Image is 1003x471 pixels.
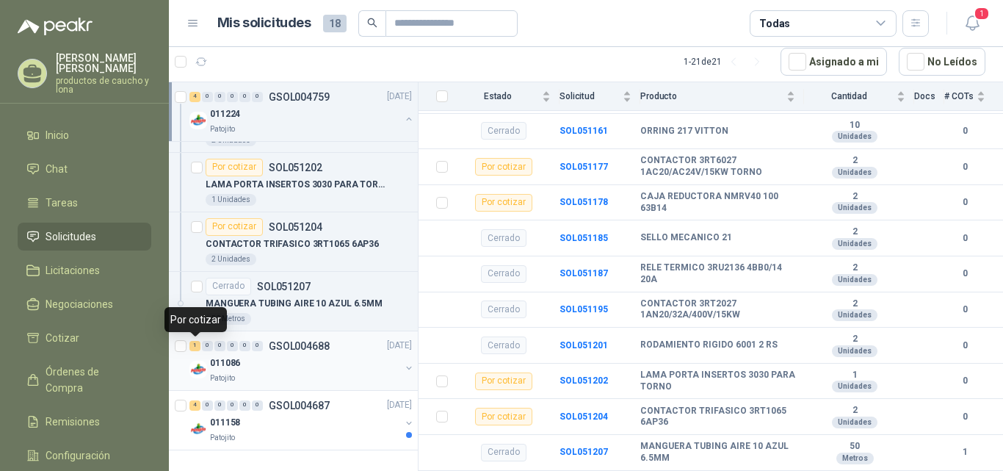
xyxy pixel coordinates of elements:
[210,432,235,444] p: Patojito
[640,441,795,464] b: MANGUERA TUBING AIRE 10 AZUL 6.5MM
[189,341,200,351] div: 1
[944,231,985,245] b: 0
[804,441,905,453] b: 50
[974,7,990,21] span: 1
[832,238,877,250] div: Unidades
[46,364,137,396] span: Órdenes de Compra
[269,162,322,173] p: SOL051202
[684,50,769,73] div: 1 - 21 de 21
[640,91,783,101] span: Producto
[640,191,795,214] b: CAJA REDUCTORA NMRV40 100 63B14
[560,233,608,243] a: SOL051185
[189,420,207,438] img: Company Logo
[959,10,985,37] button: 1
[475,194,532,212] div: Por cotizar
[481,122,526,140] div: Cerrado
[560,82,640,111] th: Solicitud
[560,126,608,136] a: SOL051161
[832,345,877,357] div: Unidades
[18,155,151,183] a: Chat
[18,223,151,251] a: Solicitudes
[18,121,151,149] a: Inicio
[46,229,96,245] span: Solicitudes
[560,340,608,350] b: SOL051201
[269,400,330,411] p: GSOL004687
[210,108,240,122] p: 011224
[210,373,235,384] p: Patojito
[804,370,905,381] b: 1
[18,256,151,284] a: Licitaciones
[640,406,795,428] b: CONTACTOR TRIFASICO 3RT1065 6AP36
[252,341,263,351] div: 0
[804,226,905,238] b: 2
[227,341,238,351] div: 0
[189,112,207,129] img: Company Logo
[832,202,877,214] div: Unidades
[457,91,539,101] span: Estado
[387,339,412,353] p: [DATE]
[18,189,151,217] a: Tareas
[227,400,238,411] div: 0
[560,447,608,457] a: SOL051207
[560,375,608,386] a: SOL051202
[475,408,532,425] div: Por cotizar
[944,303,985,317] b: 0
[239,341,250,351] div: 0
[18,358,151,402] a: Órdenes de Compra
[46,127,69,143] span: Inicio
[640,298,795,321] b: CONTACTOR 3RT2027 1AN20/32A/400V/15KW
[239,400,250,411] div: 0
[804,120,905,132] b: 10
[206,278,251,295] div: Cerrado
[944,195,985,209] b: 0
[560,197,608,207] a: SOL051178
[46,161,68,177] span: Chat
[832,381,877,392] div: Unidades
[759,15,790,32] div: Todas
[781,48,887,76] button: Asignado a mi
[944,339,985,353] b: 0
[804,91,894,101] span: Cantidad
[457,82,560,111] th: Estado
[832,274,877,286] div: Unidades
[206,194,256,206] div: 1 Unidades
[189,397,415,444] a: 4 0 0 0 0 0 GSOL004687[DATE] Company Logo011158Patojito
[56,76,151,94] p: productos de caucho y lona
[560,411,608,422] b: SOL051204
[189,88,415,135] a: 4 0 0 0 0 0 GSOL004759[DATE] Company Logo011224Patojito
[481,444,526,461] div: Cerrado
[481,337,526,354] div: Cerrado
[269,341,330,351] p: GSOL004688
[560,268,608,278] b: SOL051187
[206,178,388,192] p: LAMA PORTA INSERTOS 3030 PARA TORNO
[46,296,113,312] span: Negociaciones
[206,254,256,265] div: 2 Unidades
[210,123,235,135] p: Patojito
[227,92,238,102] div: 0
[206,218,263,236] div: Por cotizar
[944,91,974,101] span: # COTs
[560,162,608,172] a: SOL051177
[475,373,532,390] div: Por cotizar
[481,229,526,247] div: Cerrado
[475,158,532,176] div: Por cotizar
[944,445,985,459] b: 1
[640,370,795,392] b: LAMA PORTA INSERTOS 3030 PARA TORNO
[56,53,151,73] p: [PERSON_NAME] [PERSON_NAME]
[640,262,795,285] b: RELE TERMICO 3RU2136 4BB0/14 20A
[46,330,79,346] span: Cotizar
[367,18,377,28] span: search
[269,92,330,102] p: GSOL004759
[18,324,151,352] a: Cotizar
[323,15,347,32] span: 18
[560,304,608,314] b: SOL051195
[210,356,240,370] p: 011086
[914,82,944,111] th: Docs
[804,262,905,274] b: 2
